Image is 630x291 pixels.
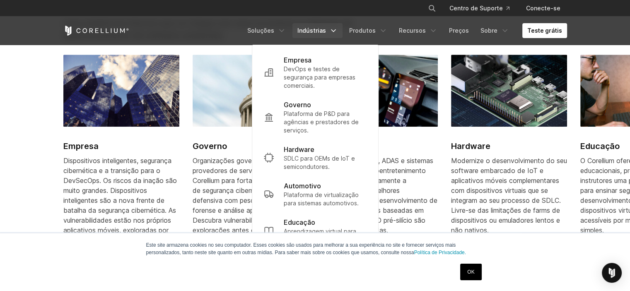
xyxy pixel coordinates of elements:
[349,27,376,34] font: Produtos
[527,27,562,34] font: Teste grátis
[193,156,306,244] font: Organizações governamentais e provedores de serviços usam o Corellium para fortalecer os recursos...
[63,141,99,151] font: Empresa
[193,55,309,127] img: Governo
[146,242,456,255] font: Este site armazena cookies no seu computador. Esses cookies são usados ​​para melhorar a sua expe...
[449,27,469,34] font: Preços
[257,50,373,95] a: Empresa DevOps e testes de segurança para empresas comerciais.
[63,55,179,255] a: Empresa Empresa Dispositivos inteligentes, segurança cibernética e a transição para o DevSecOps. ...
[284,101,311,109] font: Governo
[451,156,567,234] font: Modernize o desenvolvimento do seu software embarcado de IoT e aplicativos móveis complementares ...
[193,55,309,255] a: Governo Governo Organizações governamentais e provedores de serviços usam o Corellium para fortal...
[297,27,326,34] font: Indústrias
[257,95,373,139] a: Governo Plataforma de P&D para agências e prestadores de serviços.
[63,156,177,244] font: Dispositivos inteligentes, segurança cibernética e a transição para o DevSecOps. Os riscos da ina...
[284,191,359,207] font: Plataforma de virtualização para sistemas automotivos.
[284,155,355,170] font: SDLC para OEMs de IoT e semicondutores.
[284,182,321,190] font: Automotivo
[467,269,474,275] font: OK
[480,27,497,34] font: Sobre
[322,156,437,234] font: Direção autônoma, ADAS e sistemas avançados de infoentretenimento aumentam continuamente a necess...
[63,55,179,127] img: Empresa
[63,26,129,36] a: Página inicial do Corellium
[449,5,503,12] font: Centro de Suporte
[414,250,466,255] a: Política de Privacidade.
[257,212,373,249] a: Educação Aprendizagem virtual para professores e instrutores.
[460,264,481,280] a: OK
[284,218,315,226] font: Educação
[322,55,438,127] img: Automotivo
[418,1,567,16] div: Menu de navegação
[284,228,356,243] font: Aprendizagem virtual para professores e instrutores.
[451,55,567,245] a: Hardware Hardware Modernize o desenvolvimento do seu software embarcado de IoT e aplicativos móve...
[257,139,373,176] a: Hardware SDLC para OEMs de IoT e semicondutores.
[242,23,567,38] div: Menu de navegação
[580,141,620,151] font: Educação
[247,27,274,34] font: Soluções
[193,141,227,151] font: Governo
[451,141,490,151] font: Hardware
[257,176,373,212] a: Automotivo Plataforma de virtualização para sistemas automotivos.
[322,55,438,245] a: Automotivo Automotivo Direção autônoma, ADAS e sistemas avançados de infoentretenimento aumentam ...
[526,5,560,12] font: Conecte-se
[399,27,426,34] font: Recursos
[602,263,622,283] div: Open Intercom Messenger
[425,1,439,16] button: Procurar
[284,110,359,134] font: Plataforma de P&D para agências e prestadores de serviços.
[284,145,314,154] font: Hardware
[451,55,567,127] img: Hardware
[284,56,311,64] font: Empresa
[284,65,355,89] font: DevOps e testes de segurança para empresas comerciais.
